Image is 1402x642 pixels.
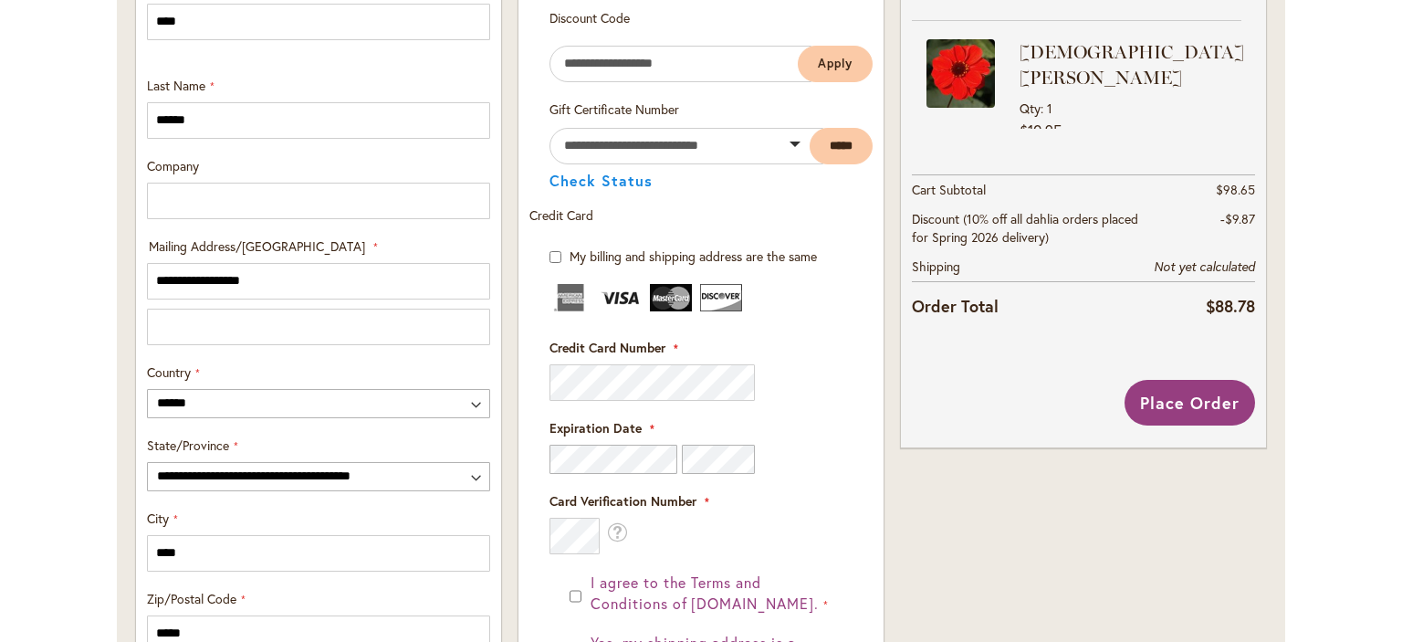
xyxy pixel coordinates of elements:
button: Check Status [549,174,653,188]
span: Company [147,157,199,174]
img: Discover [700,284,742,311]
span: My billing and shipping address are the same [570,247,817,265]
span: Discount (10% off all dahlia orders placed for Spring 2026 delivery) [912,210,1138,246]
span: Gift Certificate Number [549,100,679,118]
img: JAPANESE BISHOP [926,39,995,108]
span: Qty [1020,100,1041,117]
span: Expiration Date [549,419,642,437]
span: Apply [818,56,853,71]
span: Country [147,363,191,381]
span: Not yet calculated [1154,258,1255,275]
img: MasterCard [650,284,692,311]
img: American Express [549,284,591,311]
span: $98.65 [1216,181,1255,198]
span: Zip/Postal Code [147,590,236,607]
strong: [DEMOGRAPHIC_DATA] [PERSON_NAME] [1020,39,1244,90]
span: Credit Card Number [549,339,665,356]
iframe: Launch Accessibility Center [14,577,65,628]
span: Mailing Address/[GEOGRAPHIC_DATA] [149,237,365,255]
span: City [147,510,169,527]
span: Card Verification Number [549,492,696,510]
span: $88.78 [1206,295,1255,317]
button: Apply [798,46,873,82]
span: -$9.87 [1220,210,1255,227]
img: Visa [600,284,642,311]
span: 1 [1047,100,1052,117]
span: I agree to the Terms and Conditions of [DOMAIN_NAME]. [591,573,819,613]
span: $10.95 [1020,121,1062,140]
strong: Order Total [912,292,999,319]
span: Discount Code [549,9,630,26]
span: Credit Card [529,206,593,224]
th: Cart Subtotal [912,174,1141,205]
span: Last Name [147,77,205,94]
button: Place Order [1125,380,1255,426]
span: State/Province [147,437,229,454]
span: Shipping [912,258,960,275]
span: Place Order [1140,392,1240,414]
